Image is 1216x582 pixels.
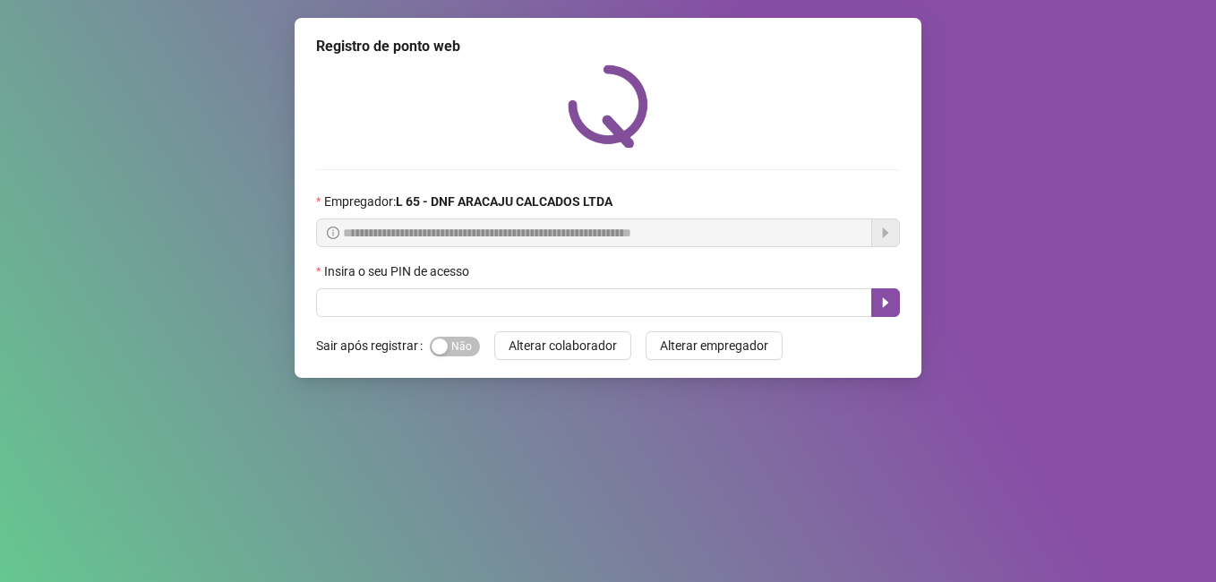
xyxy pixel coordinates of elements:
[568,64,648,148] img: QRPoint
[646,331,783,360] button: Alterar empregador
[878,295,893,310] span: caret-right
[494,331,631,360] button: Alterar colaborador
[509,336,617,355] span: Alterar colaborador
[316,331,430,360] label: Sair após registrar
[316,261,481,281] label: Insira o seu PIN de acesso
[327,227,339,239] span: info-circle
[316,36,900,57] div: Registro de ponto web
[396,194,612,209] strong: L 65 - DNF ARACAJU CALCADOS LTDA
[660,336,768,355] span: Alterar empregador
[324,192,612,211] span: Empregador :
